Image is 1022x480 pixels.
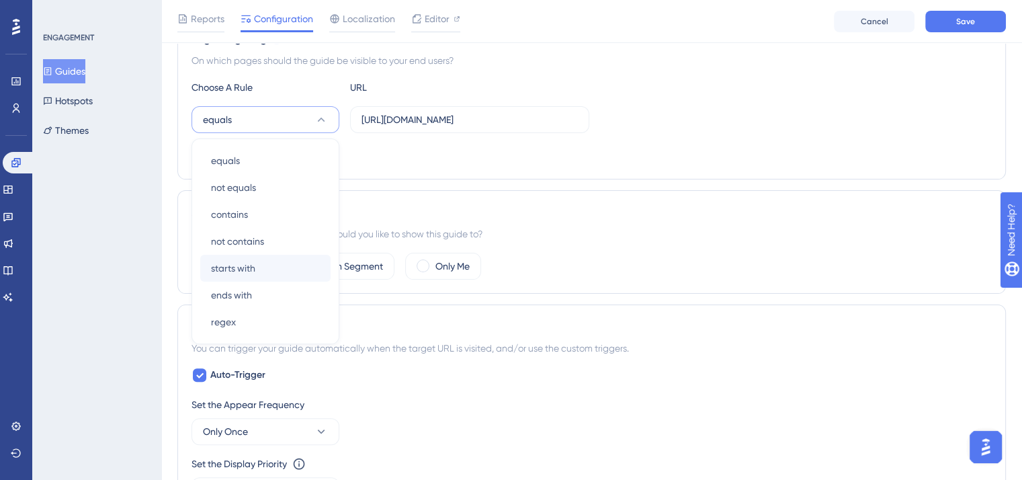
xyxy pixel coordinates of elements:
[85,420,96,431] button: Start recording
[191,11,224,27] span: Reports
[236,5,260,30] div: Fechar
[191,319,992,335] div: Trigger
[425,11,450,27] span: Editor
[123,323,153,334] b: 10/10
[191,340,992,356] div: You can trigger your guide automatically when the target URL is visited, and/or use the custom tr...
[203,424,248,440] span: Only Once
[64,420,75,431] button: Carregar anexo
[43,118,89,143] button: Themes
[203,112,232,128] span: equals
[343,11,395,27] span: Localization
[11,34,113,123] div: pray
[309,258,383,274] label: Custom Segment
[200,147,331,174] button: equals
[966,427,1006,467] iframe: UserGuiding AI Assistant Launcher
[211,233,264,249] span: not contains
[435,258,470,274] label: Only Me
[22,289,210,303] div: Fico feliz por ter conseguido ajudar!
[200,174,331,201] button: not equals
[230,415,252,436] button: Enviar mensagem…
[834,11,914,32] button: Cancel
[65,17,198,30] p: A equipa também pode ajudar
[11,134,258,165] div: Yasmin diz…
[191,397,992,413] div: Set the Appear Frequency
[211,153,240,169] span: equals
[126,142,247,155] div: Certinho, muito obrigada!
[65,7,81,17] h1: UG
[200,255,331,282] button: starts with
[43,89,93,113] button: Hotspots
[200,282,331,309] button: ends with
[200,201,331,228] button: contains
[22,239,204,252] div: Que é isso! De nada! 😊
[78,376,104,387] b: $100
[210,367,265,383] span: Auto-Trigger
[191,79,339,95] div: Choose A Rule
[22,309,210,389] div: Eu ficaria muito grata se você pudesse deixar uma avaliação com base em sua experiência. Como agr...
[191,106,339,133] button: equals
[21,420,32,431] button: Seletor de emoji
[32,3,84,19] span: Need Help?
[11,392,257,415] textarea: Envie uma mensagem...
[191,52,992,69] div: On which pages should the guide be visible to your end users?
[211,314,236,330] span: regex
[11,231,214,280] div: Que é isso! De nada! 😊Qualquer coisa, estou à disposição! 🌼
[200,228,331,255] button: not contains
[43,59,85,83] button: Guides
[11,231,258,281] div: Diênifer diz…
[956,16,975,27] span: Save
[350,79,498,95] div: URL
[211,287,252,303] span: ends with
[22,259,204,272] div: Qualquer coisa, estou à disposição! 🌼
[191,204,992,221] div: Audience Segmentation
[43,32,94,43] div: ENGAGEMENT
[861,16,888,27] span: Cancel
[211,260,255,276] span: starts with
[11,34,258,134] div: Diênifer diz…
[191,418,339,445] button: Only Once
[191,456,287,472] div: Set the Display Priority
[9,5,34,31] button: go back
[59,172,247,212] div: Qualquer coisa entro em contato novamente, mas acho que tudo se resolveu
[925,11,1006,32] button: Save
[191,226,992,242] div: Which segment of the audience would you like to show this guide to?
[38,7,60,29] img: Profile image for UG
[22,50,102,115] div: pray
[361,112,578,127] input: yourwebsite.com/path
[211,206,248,223] span: contains
[211,179,256,196] span: not equals
[48,164,258,220] div: Qualquer coisa entro em contato novamente, mas acho que tudo se resolveu
[11,164,258,231] div: Yasmin diz…
[115,134,258,163] div: Certinho, muito obrigada!
[42,420,53,431] button: Seletor de Gif
[254,11,313,27] span: Configuration
[210,5,236,31] button: Início
[200,309,331,335] button: regex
